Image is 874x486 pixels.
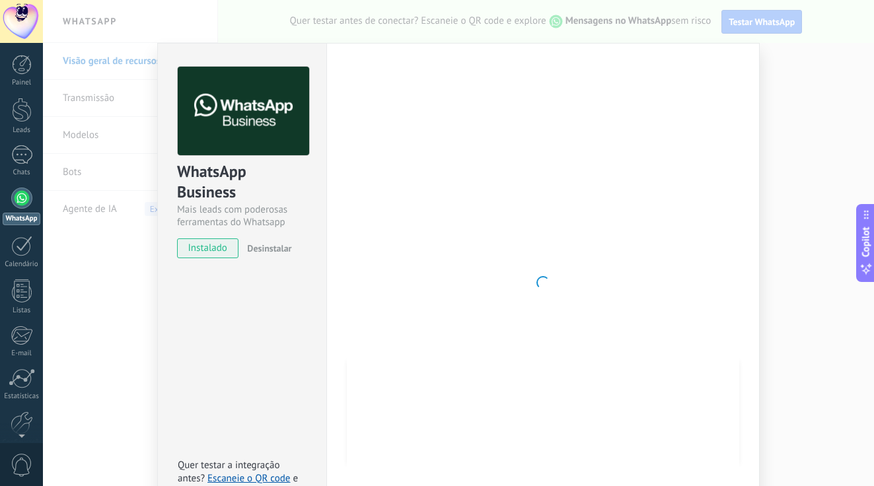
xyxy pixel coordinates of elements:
div: Painel [3,79,41,87]
div: WhatsApp [3,213,40,225]
span: Desinstalar [247,242,291,254]
span: instalado [178,238,238,258]
button: Desinstalar [242,238,291,258]
span: Copilot [859,227,873,258]
div: Estatísticas [3,392,41,401]
div: Listas [3,306,41,315]
div: E-mail [3,349,41,358]
div: Calendário [3,260,41,269]
img: logo_main.png [178,67,309,156]
div: Mais leads com poderosas ferramentas do Whatsapp [177,203,307,228]
span: Quer testar a integração antes? [178,459,279,485]
a: Escaneie o QR code [207,472,290,485]
div: Leads [3,126,41,135]
div: WhatsApp Business [177,161,307,203]
div: Chats [3,168,41,177]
